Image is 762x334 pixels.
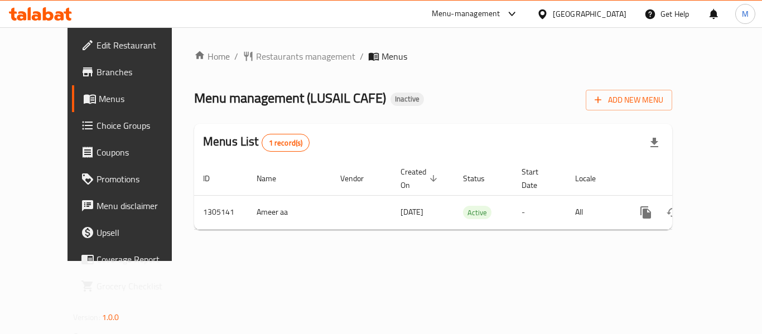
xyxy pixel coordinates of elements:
[72,139,195,166] a: Coupons
[72,166,195,192] a: Promotions
[203,133,310,152] h2: Menus List
[72,219,195,246] a: Upsell
[262,134,310,152] div: Total records count
[586,90,672,110] button: Add New Menu
[432,7,500,21] div: Menu-management
[194,162,749,230] table: enhanced table
[463,206,491,219] span: Active
[513,195,566,229] td: -
[575,172,610,185] span: Locale
[72,32,195,59] a: Edit Restaurant
[203,172,224,185] span: ID
[624,162,749,196] th: Actions
[256,50,355,63] span: Restaurants management
[72,59,195,85] a: Branches
[99,92,186,105] span: Menus
[243,50,355,63] a: Restaurants management
[401,205,423,219] span: [DATE]
[97,38,186,52] span: Edit Restaurant
[633,199,659,226] button: more
[97,199,186,212] span: Menu disclaimer
[382,50,407,63] span: Menus
[97,172,186,186] span: Promotions
[390,94,424,104] span: Inactive
[248,195,331,229] td: Ameer aa
[102,310,119,325] span: 1.0.0
[553,8,626,20] div: [GEOGRAPHIC_DATA]
[97,279,186,293] span: Grocery Checklist
[401,165,441,192] span: Created On
[742,8,749,20] span: M
[72,192,195,219] a: Menu disclaimer
[234,50,238,63] li: /
[97,65,186,79] span: Branches
[72,85,195,112] a: Menus
[360,50,364,63] li: /
[257,172,291,185] span: Name
[97,119,186,132] span: Choice Groups
[73,310,100,325] span: Version:
[97,226,186,239] span: Upsell
[595,93,663,107] span: Add New Menu
[641,129,668,156] div: Export file
[194,195,248,229] td: 1305141
[463,172,499,185] span: Status
[522,165,553,192] span: Start Date
[390,93,424,106] div: Inactive
[97,146,186,159] span: Coupons
[194,50,672,63] nav: breadcrumb
[72,273,195,299] a: Grocery Checklist
[72,112,195,139] a: Choice Groups
[194,85,386,110] span: Menu management ( LUSAIL CAFE )
[72,246,195,273] a: Coverage Report
[566,195,624,229] td: All
[262,138,310,148] span: 1 record(s)
[194,50,230,63] a: Home
[340,172,378,185] span: Vendor
[97,253,186,266] span: Coverage Report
